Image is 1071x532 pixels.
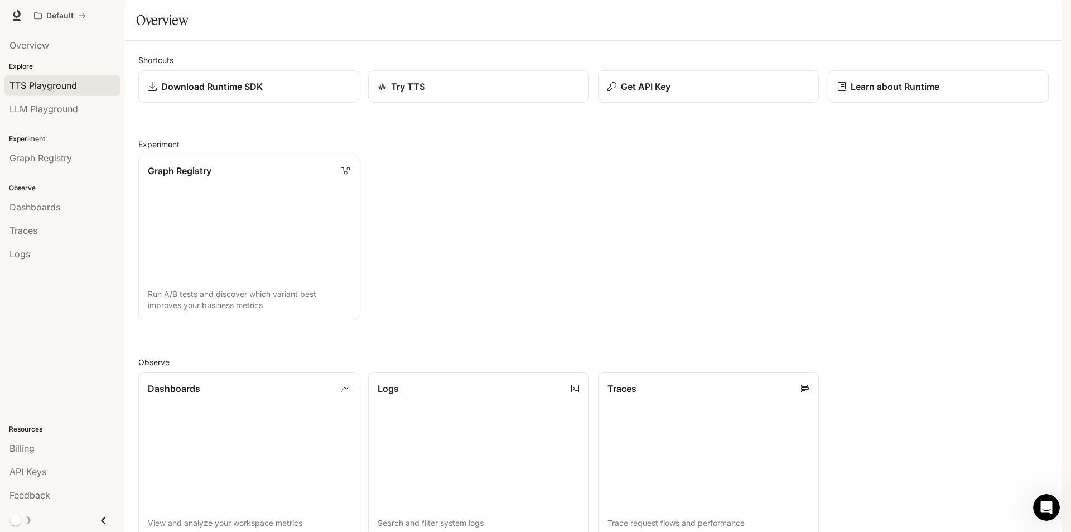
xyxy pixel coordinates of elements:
[607,517,809,529] p: Trace request flows and performance
[851,80,939,93] p: Learn about Runtime
[607,382,636,395] p: Traces
[621,80,670,93] p: Get API Key
[378,382,399,395] p: Logs
[148,289,350,311] p: Run A/B tests and discover which variant best improves your business metrics
[138,356,1049,368] h2: Observe
[378,517,580,529] p: Search and filter system logs
[391,80,425,93] p: Try TTS
[138,138,1049,150] h2: Experiment
[148,517,350,529] p: View and analyze your workspace metrics
[368,70,589,103] a: Try TTS
[148,164,211,178] p: Graph Registry
[138,54,1049,66] h2: Shortcuts
[828,70,1049,103] a: Learn about Runtime
[46,11,74,21] p: Default
[138,70,359,103] a: Download Runtime SDK
[598,70,819,103] button: Get API Key
[29,4,91,27] button: All workspaces
[148,382,200,395] p: Dashboards
[1033,494,1060,521] iframe: Intercom live chat
[136,9,188,31] h1: Overview
[138,155,359,320] a: Graph RegistryRun A/B tests and discover which variant best improves your business metrics
[161,80,263,93] p: Download Runtime SDK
